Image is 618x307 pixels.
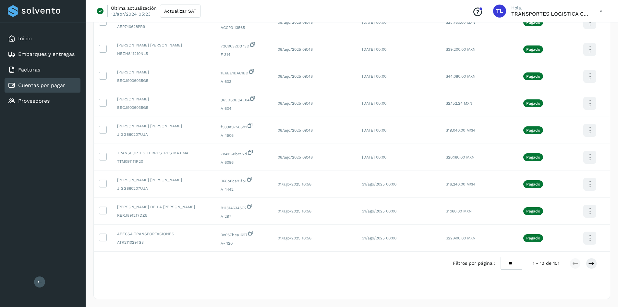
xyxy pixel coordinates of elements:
div: Embarques y entregas [5,47,80,61]
span: 068b6ca91fb1 [221,176,267,184]
span: AEP740628PR9 [117,24,210,30]
span: [DATE] 00:00 [362,20,386,25]
span: [PERSON_NAME] [PERSON_NAME] [117,177,210,183]
div: Proveedores [5,94,80,108]
span: B113146346C2 [221,203,267,211]
a: Proveedores [18,98,50,104]
span: $22,400.00 MXN [446,236,476,240]
span: A 604 [221,106,267,111]
span: BECJ9006035G5 [117,105,210,110]
span: 01/ago/2025 10:58 [278,209,311,213]
p: Pagado [526,128,540,133]
span: HEZH841210NL5 [117,51,210,57]
span: 1 - 10 de 101 [533,260,559,267]
p: Hola, [511,5,589,11]
a: Cuentas por pagar [18,82,65,88]
span: 08/ago/2025 09:48 [278,101,313,106]
span: [DATE] 00:00 [362,155,386,160]
span: A 4506 [221,133,267,138]
span: Filtros por página : [453,260,495,267]
span: 31/ago/2025 00:00 [362,236,396,240]
span: 08/ago/2025 09:48 [278,20,313,25]
div: Inicio [5,32,80,46]
span: $39,200.00 MXN [446,47,476,52]
p: Pagado [526,236,540,240]
span: [DATE] 00:00 [362,128,386,133]
span: [PERSON_NAME] DE LA [PERSON_NAME] [117,204,210,210]
span: [PERSON_NAME] [117,96,210,102]
span: 31/ago/2025 00:00 [362,209,396,213]
span: $2,152.24 MXN [446,101,472,106]
span: [DATE] 00:00 [362,74,386,79]
span: A 4442 [221,186,267,192]
span: RERJ891217DZ5 [117,212,210,218]
span: 31/ago/2025 00:00 [362,182,396,186]
span: [PERSON_NAME] [PERSON_NAME] [117,123,210,129]
span: BECJ9006035G5 [117,78,210,83]
span: 08/ago/2025 09:48 [278,47,313,52]
span: 7e41168bc92d [221,149,267,157]
span: 72C9632D373D [221,41,267,49]
span: A 6096 [221,160,267,165]
span: JIGG860207UJA [117,132,210,137]
p: Pagado [526,20,540,25]
span: 1E6EE1BA81BD [221,68,267,76]
span: A- 120 [221,240,267,246]
span: [PERSON_NAME] [PERSON_NAME] [117,42,210,48]
span: f933a97586b1 [221,122,267,130]
a: Inicio [18,35,32,42]
span: TRANSPORTES TERRESTRES MAXIMA [117,150,210,156]
span: AEECSA TRANSPORTACIONES [117,231,210,237]
span: F 314 [221,52,267,58]
span: JIGG860207UJA [117,185,210,191]
span: Actualizar SAT [164,9,196,13]
span: 08/ago/2025 09:48 [278,74,313,79]
span: 01/ago/2025 10:58 [278,236,311,240]
button: Actualizar SAT [160,5,200,18]
a: Embarques y entregas [18,51,75,57]
p: Pagado [526,74,540,79]
p: Pagado [526,101,540,106]
span: 0c067bea1627 [221,230,267,238]
span: 08/ago/2025 09:48 [278,155,313,160]
a: Facturas [18,67,40,73]
p: Pagado [526,47,540,52]
p: 12/abr/2024 05:23 [111,11,151,17]
p: Última actualización [111,5,157,11]
span: $1,160.00 MXN [446,209,472,213]
span: $19,040.00 MXN [446,128,475,133]
span: $25,760.00 MXN [446,20,475,25]
span: A 297 [221,213,267,219]
span: ACCP3 13565 [221,25,267,31]
span: $16,240.00 MXN [446,182,475,186]
span: 08/ago/2025 09:48 [278,128,313,133]
span: 363D68EC4E04 [221,95,267,103]
span: ATR211029TS3 [117,239,210,245]
span: [DATE] 00:00 [362,101,386,106]
span: $44,080.00 MXN [446,74,476,79]
span: [DATE] 00:00 [362,47,386,52]
p: Pagado [526,155,540,160]
span: A 603 [221,79,267,84]
span: TTM091111R20 [117,159,210,164]
p: Pagado [526,182,540,186]
span: [PERSON_NAME] [117,69,210,75]
p: Pagado [526,209,540,213]
span: $20,160.00 MXN [446,155,475,160]
div: Cuentas por pagar [5,78,80,93]
span: 01/ago/2025 10:58 [278,182,311,186]
p: TRANSPORTES LOGISTICA CENTRAL SA DE CV [511,11,589,17]
div: Facturas [5,63,80,77]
